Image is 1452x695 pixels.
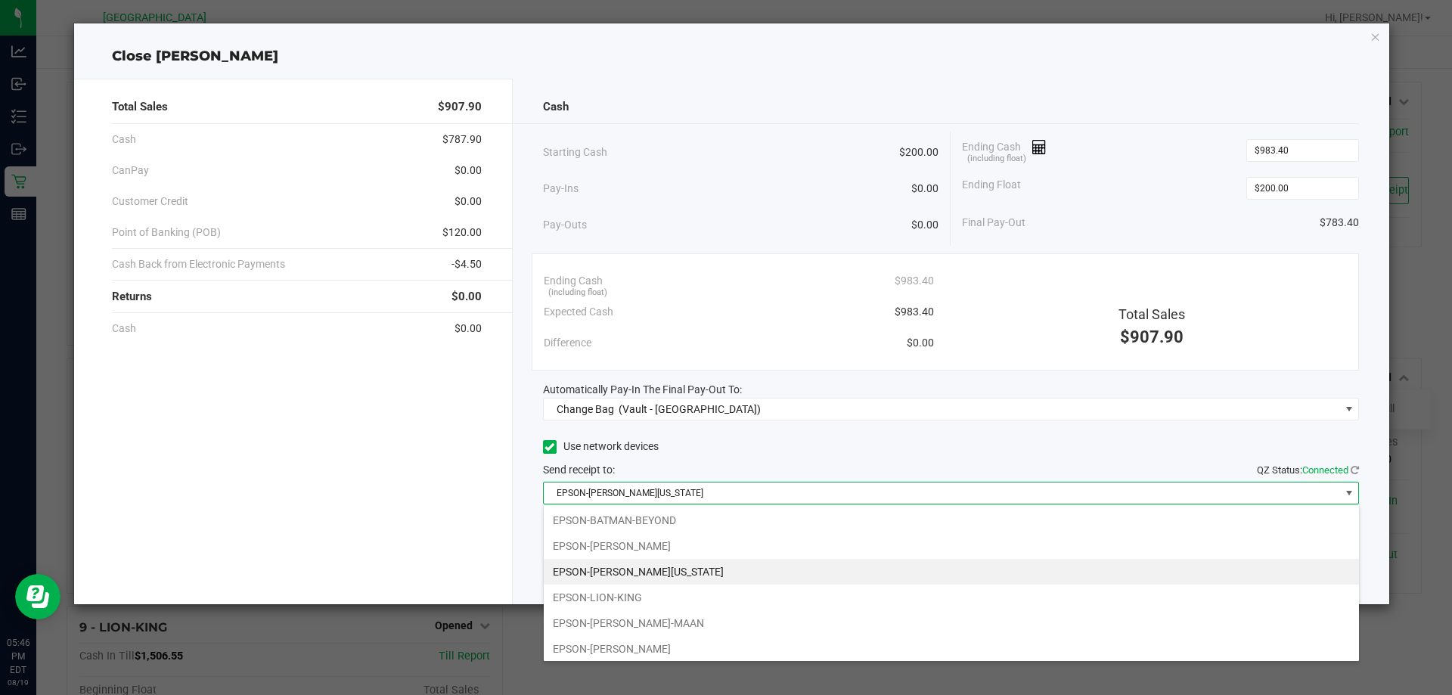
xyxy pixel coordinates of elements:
div: Close [PERSON_NAME] [74,46,1390,67]
span: QZ Status: [1257,464,1359,476]
span: Customer Credit [112,194,188,209]
span: $983.40 [895,273,934,289]
iframe: Resource center [15,574,60,619]
span: $907.90 [1120,327,1184,346]
span: Change Bag [557,403,614,415]
span: Total Sales [1118,306,1185,322]
li: EPSON-[PERSON_NAME] [544,636,1359,662]
span: Send receipt to: [543,464,615,476]
span: $0.00 [911,181,939,197]
span: Pay-Outs [543,217,587,233]
span: $0.00 [451,288,482,306]
span: Pay-Ins [543,181,579,197]
span: Ending Cash [544,273,603,289]
span: Cash [112,132,136,147]
span: Cash [112,321,136,337]
span: $0.00 [455,194,482,209]
span: Final Pay-Out [962,215,1025,231]
span: $120.00 [442,225,482,240]
span: Expected Cash [544,304,613,320]
span: $0.00 [907,335,934,351]
span: EPSON-[PERSON_NAME][US_STATE] [544,482,1340,504]
li: EPSON-LION-KING [544,585,1359,610]
span: (Vault - [GEOGRAPHIC_DATA]) [619,403,761,415]
span: Ending Cash [962,139,1047,162]
span: $0.00 [911,217,939,233]
span: (including float) [548,287,607,299]
li: EPSON-[PERSON_NAME][US_STATE] [544,559,1359,585]
span: $907.90 [438,98,482,116]
span: Difference [544,335,591,351]
label: Use network devices [543,439,659,455]
span: Cash Back from Electronic Payments [112,256,285,272]
span: Automatically Pay-In The Final Pay-Out To: [543,383,742,396]
span: Ending Float [962,177,1021,200]
span: Starting Cash [543,144,607,160]
span: $0.00 [455,321,482,337]
span: (including float) [967,153,1026,166]
li: EPSON-[PERSON_NAME]-MAAN [544,610,1359,636]
span: Total Sales [112,98,168,116]
span: $787.90 [442,132,482,147]
span: $783.40 [1320,215,1359,231]
span: $983.40 [895,304,934,320]
div: Returns [112,281,482,313]
span: Cash [543,98,569,116]
span: Point of Banking (POB) [112,225,221,240]
span: -$4.50 [451,256,482,272]
span: Connected [1302,464,1348,476]
li: EPSON-BATMAN-BEYOND [544,507,1359,533]
span: CanPay [112,163,149,178]
span: $0.00 [455,163,482,178]
span: $200.00 [899,144,939,160]
li: EPSON-[PERSON_NAME] [544,533,1359,559]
